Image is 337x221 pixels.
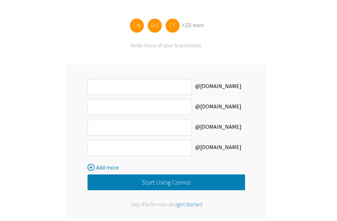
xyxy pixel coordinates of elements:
[148,19,162,33] div: D G
[192,140,245,156] label: @[DOMAIN_NAME]
[130,19,144,33] div: L N
[192,120,245,135] label: @[DOMAIN_NAME]
[66,42,266,49] div: Invite more of your teammates.
[87,201,245,208] div: Skip this for now and
[182,22,204,28] a: +221 more
[87,174,245,190] button: Start Using Convo!
[192,99,245,115] label: @[DOMAIN_NAME]
[192,79,245,95] label: @[DOMAIN_NAME]
[96,164,119,171] span: Add more
[166,19,180,33] div: C C
[177,201,202,208] span: get started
